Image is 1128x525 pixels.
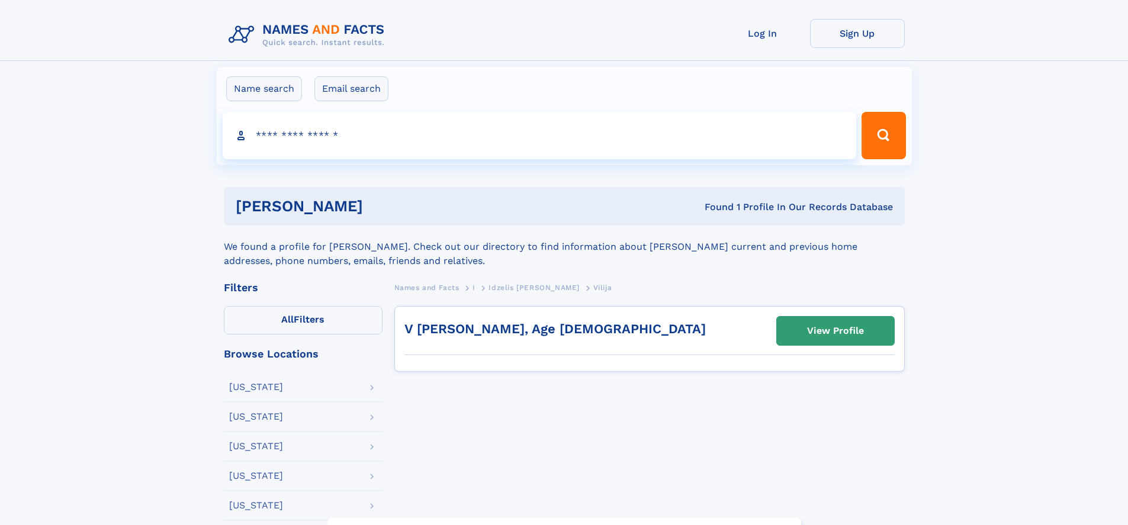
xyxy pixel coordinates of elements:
div: [US_STATE] [229,442,283,451]
div: Filters [224,282,383,293]
div: We found a profile for [PERSON_NAME]. Check out our directory to find information about [PERSON_N... [224,226,905,268]
label: Filters [224,306,383,334]
div: View Profile [807,317,864,344]
a: Sign Up [810,19,905,48]
a: Log In [715,19,810,48]
span: All [281,314,294,325]
h1: [PERSON_NAME] [236,199,534,214]
a: View Profile [777,317,894,345]
a: Names and Facts [394,280,459,295]
img: Logo Names and Facts [224,19,394,51]
span: Vilija [593,284,612,292]
label: Name search [226,76,302,101]
input: search input [223,112,857,159]
div: [US_STATE] [229,382,283,392]
span: I [473,284,475,292]
button: Search Button [862,112,905,159]
div: [US_STATE] [229,471,283,481]
div: [US_STATE] [229,412,283,421]
a: V [PERSON_NAME], Age [DEMOGRAPHIC_DATA] [404,321,706,336]
a: Idzelis [PERSON_NAME] [489,280,580,295]
label: Email search [314,76,388,101]
div: Found 1 Profile In Our Records Database [534,201,893,214]
div: Browse Locations [224,349,383,359]
div: [US_STATE] [229,501,283,510]
span: Idzelis [PERSON_NAME] [489,284,580,292]
a: I [473,280,475,295]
